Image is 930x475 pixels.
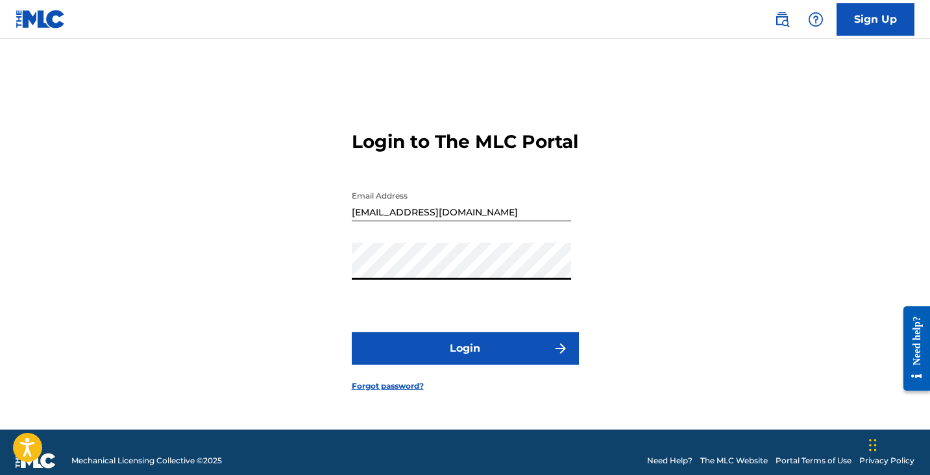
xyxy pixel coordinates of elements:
[808,12,824,27] img: help
[865,413,930,475] iframe: Chat Widget
[894,296,930,400] iframe: Resource Center
[16,10,66,29] img: MLC Logo
[869,426,877,465] div: Drag
[647,455,692,467] a: Need Help?
[553,341,569,356] img: f7272a7cc735f4ea7f67.svg
[803,6,829,32] div: Help
[769,6,795,32] a: Public Search
[774,12,790,27] img: search
[837,3,914,36] a: Sign Up
[71,455,222,467] span: Mechanical Licensing Collective © 2025
[16,453,56,469] img: logo
[352,130,578,153] h3: Login to The MLC Portal
[352,332,579,365] button: Login
[859,455,914,467] a: Privacy Policy
[352,380,424,392] a: Forgot password?
[776,455,851,467] a: Portal Terms of Use
[700,455,768,467] a: The MLC Website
